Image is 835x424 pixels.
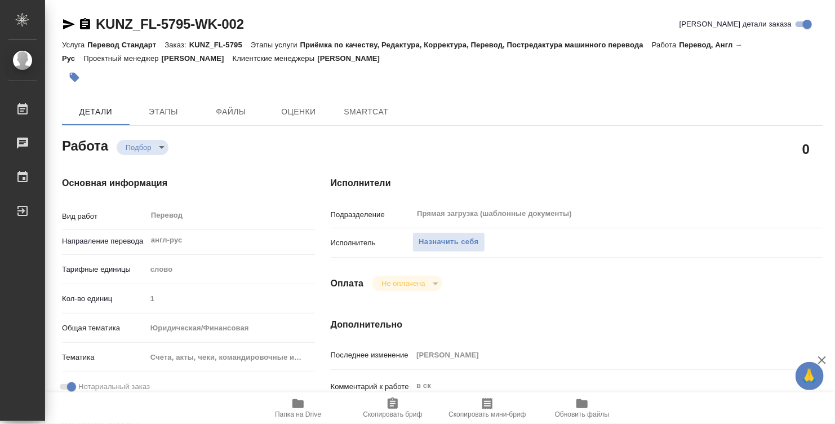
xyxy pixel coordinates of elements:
[331,350,413,361] p: Последнее изменение
[69,105,123,119] span: Детали
[300,41,652,49] p: Приёмка по качеству, Редактура, Корректура, Перевод, Постредактура машинного перевода
[62,41,87,49] p: Услуга
[62,236,146,247] p: Направление перевода
[96,16,244,32] a: KUNZ_FL-5795-WK-002
[204,105,258,119] span: Файлы
[412,376,781,395] textarea: в ск
[146,260,316,279] div: слово
[146,348,316,367] div: Счета, акты, чеки, командировочные и таможенные документы
[62,293,146,304] p: Кол-во единиц
[78,381,150,392] span: Нотариальный заказ
[117,140,168,155] div: Подбор
[555,410,610,418] span: Обновить файлы
[62,176,286,190] h4: Основная информация
[331,318,823,332] h4: Дополнительно
[796,362,824,390] button: 🙏
[800,364,819,388] span: 🙏
[412,232,485,252] button: Назначить себя
[339,105,393,119] span: SmartCat
[378,279,428,288] button: Не оплачена
[412,347,781,363] input: Пустое поле
[62,65,87,90] button: Добавить тэг
[419,236,478,249] span: Назначить себя
[189,41,251,49] p: KUNZ_FL-5795
[331,176,823,190] h4: Исполнители
[679,19,792,30] span: [PERSON_NAME] детали заказа
[62,264,146,275] p: Тарифные единицы
[122,143,155,152] button: Подбор
[440,392,535,424] button: Скопировать мини-бриф
[251,392,345,424] button: Папка на Drive
[62,17,75,31] button: Скопировать ссылку для ЯМессенджера
[62,211,146,222] p: Вид работ
[372,276,442,291] div: Подбор
[87,41,165,49] p: Перевод Стандарт
[62,323,146,334] p: Общая тематика
[345,392,440,424] button: Скопировать бриф
[652,41,679,49] p: Работа
[331,209,413,220] p: Подразделение
[331,237,413,249] p: Исполнитель
[331,277,364,290] h4: Оплата
[448,410,526,418] span: Скопировать мини-бриф
[251,41,300,49] p: Этапы услуги
[535,392,629,424] button: Обновить файлы
[62,352,146,363] p: Тематика
[802,139,810,158] h2: 0
[62,135,108,155] h2: Работа
[331,381,413,392] p: Комментарий к работе
[363,410,422,418] span: Скопировать бриф
[162,54,233,63] p: [PERSON_NAME]
[317,54,388,63] p: [PERSON_NAME]
[146,290,316,307] input: Пустое поле
[233,54,318,63] p: Клиентские менеджеры
[272,105,326,119] span: Оценки
[78,17,92,31] button: Скопировать ссылку
[146,319,316,338] div: Юридическая/Финансовая
[275,410,321,418] span: Папка на Drive
[165,41,189,49] p: Заказ:
[83,54,161,63] p: Проектный менеджер
[136,105,190,119] span: Этапы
